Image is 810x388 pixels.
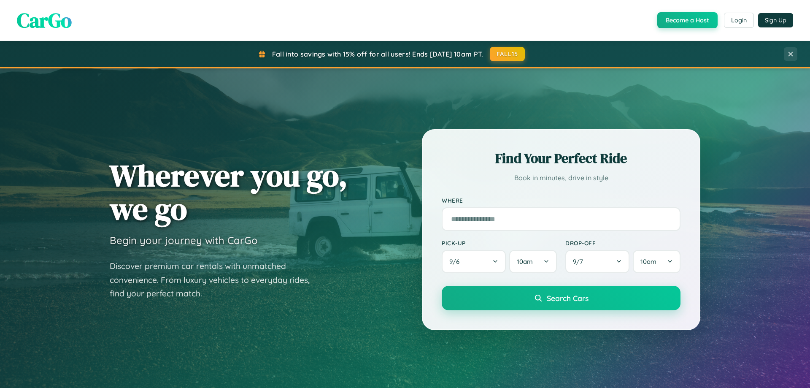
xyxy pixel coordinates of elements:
[442,250,506,273] button: 9/6
[490,47,525,61] button: FALL15
[442,172,680,184] p: Book in minutes, drive in style
[449,258,464,266] span: 9 / 6
[758,13,793,27] button: Sign Up
[565,239,680,247] label: Drop-off
[657,12,718,28] button: Become a Host
[442,286,680,310] button: Search Cars
[633,250,680,273] button: 10am
[442,149,680,168] h2: Find Your Perfect Ride
[442,239,557,247] label: Pick-up
[442,197,680,204] label: Where
[640,258,656,266] span: 10am
[110,259,321,301] p: Discover premium car rentals with unmatched convenience. From luxury vehicles to everyday rides, ...
[724,13,754,28] button: Login
[272,50,483,58] span: Fall into savings with 15% off for all users! Ends [DATE] 10am PT.
[565,250,629,273] button: 9/7
[110,234,258,247] h3: Begin your journey with CarGo
[573,258,587,266] span: 9 / 7
[547,293,589,303] span: Search Cars
[110,159,348,225] h1: Wherever you go, we go
[17,6,72,34] span: CarGo
[517,258,533,266] span: 10am
[509,250,557,273] button: 10am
